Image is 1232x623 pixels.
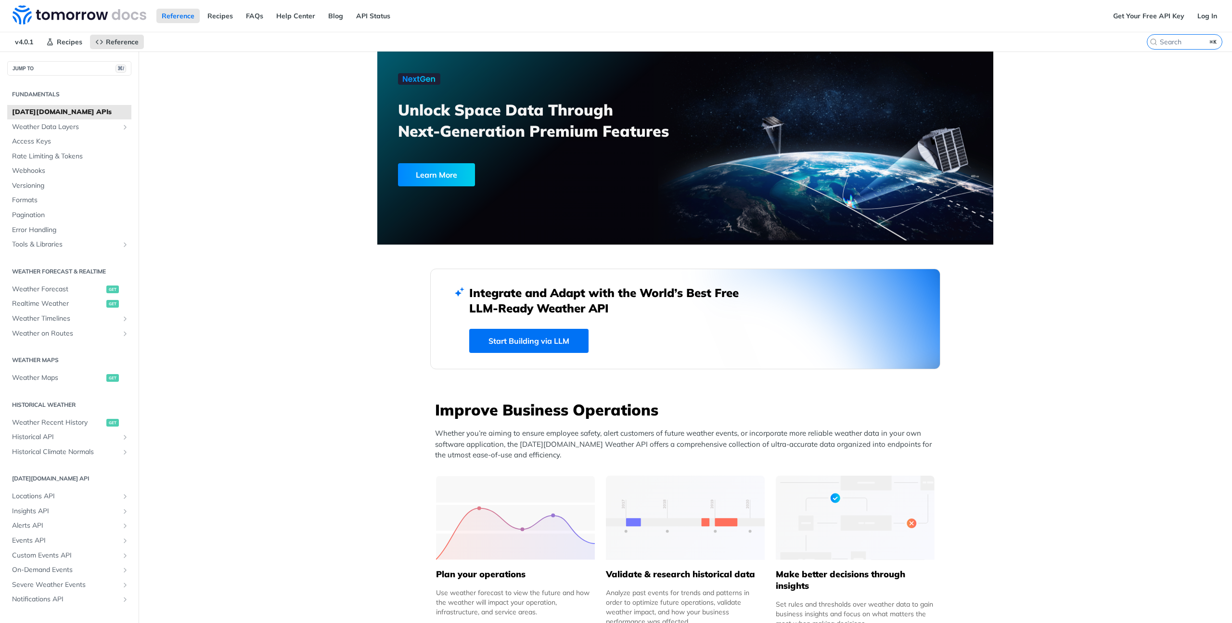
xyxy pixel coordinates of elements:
h2: Historical Weather [7,401,131,409]
span: get [106,419,119,427]
span: Pagination [12,210,129,220]
h2: Weather Maps [7,356,131,364]
span: Alerts API [12,521,119,531]
button: Show subpages for Alerts API [121,522,129,530]
span: Insights API [12,506,119,516]
a: Rate Limiting & Tokens [7,149,131,164]
span: Versioning [12,181,129,191]
span: Locations API [12,492,119,501]
a: Blog [323,9,348,23]
button: Show subpages for On-Demand Events [121,566,129,574]
button: Show subpages for Insights API [121,507,129,515]
h2: Weather Forecast & realtime [7,267,131,276]
h2: [DATE][DOMAIN_NAME] API [7,474,131,483]
a: Reference [156,9,200,23]
img: a22d113-group-496-32x.svg [776,476,935,560]
a: Versioning [7,179,131,193]
div: Use weather forecast to view the future and how the weather will impact your operation, infrastru... [436,588,595,617]
button: Show subpages for Historical Climate Normals [121,448,129,456]
a: Help Center [271,9,321,23]
a: Formats [7,193,131,208]
a: On-Demand EventsShow subpages for On-Demand Events [7,563,131,577]
span: Historical API [12,432,119,442]
a: API Status [351,9,396,23]
span: Tools & Libraries [12,240,119,249]
a: Access Keys [7,134,131,149]
h5: Plan your operations [436,569,595,580]
a: Weather on RoutesShow subpages for Weather on Routes [7,326,131,341]
span: v4.0.1 [10,35,38,49]
a: Learn More [398,163,636,186]
p: Whether you’re aiming to ensure employee safety, alert customers of future weather events, or inc... [435,428,940,461]
span: ⌘/ [115,65,126,73]
a: Severe Weather EventsShow subpages for Severe Weather Events [7,578,131,592]
a: Locations APIShow subpages for Locations API [7,489,131,504]
span: get [106,286,119,293]
span: Severe Weather Events [12,580,119,590]
span: Error Handling [12,225,129,235]
a: Weather Forecastget [7,282,131,297]
span: Notifications API [12,595,119,604]
a: Weather TimelinesShow subpages for Weather Timelines [7,311,131,326]
span: Weather Maps [12,373,104,383]
a: Weather Recent Historyget [7,415,131,430]
a: Realtime Weatherget [7,297,131,311]
svg: Search [1150,38,1157,46]
button: Show subpages for Events API [121,537,129,545]
h5: Validate & research historical data [606,569,765,580]
span: Custom Events API [12,551,119,560]
a: Alerts APIShow subpages for Alerts API [7,519,131,533]
a: Log In [1192,9,1222,23]
span: [DATE][DOMAIN_NAME] APIs [12,107,129,117]
span: get [106,374,119,382]
button: Show subpages for Severe Weather Events [121,581,129,589]
a: Reference [90,35,144,49]
h3: Unlock Space Data Through Next-Generation Premium Features [398,99,696,142]
button: Show subpages for Custom Events API [121,552,129,559]
button: Show subpages for Weather Timelines [121,315,129,323]
span: Historical Climate Normals [12,447,119,457]
a: Recipes [41,35,88,49]
a: Recipes [202,9,238,23]
button: Show subpages for Notifications API [121,596,129,603]
a: [DATE][DOMAIN_NAME] APIs [7,105,131,119]
img: 39565e8-group-4962x.svg [436,476,595,560]
button: Show subpages for Locations API [121,493,129,500]
span: get [106,300,119,308]
button: Show subpages for Historical API [121,433,129,441]
button: Show subpages for Weather on Routes [121,330,129,337]
h2: Integrate and Adapt with the World’s Best Free LLM-Ready Weather API [469,285,753,316]
span: Weather Forecast [12,285,104,294]
div: Learn More [398,163,475,186]
img: NextGen [398,73,440,85]
span: Webhooks [12,166,129,176]
a: Weather Mapsget [7,371,131,385]
a: FAQs [241,9,269,23]
button: Show subpages for Weather Data Layers [121,123,129,131]
button: JUMP TO⌘/ [7,61,131,76]
a: Tools & LibrariesShow subpages for Tools & Libraries [7,237,131,252]
img: Tomorrow.io Weather API Docs [13,5,146,25]
span: Weather on Routes [12,329,119,338]
span: Weather Timelines [12,314,119,324]
h5: Make better decisions through insights [776,569,935,592]
a: Start Building via LLM [469,329,589,353]
button: Show subpages for Tools & Libraries [121,241,129,248]
kbd: ⌘K [1207,37,1219,47]
a: Webhooks [7,164,131,178]
span: Weather Recent History [12,418,104,428]
a: Pagination [7,208,131,222]
a: Historical APIShow subpages for Historical API [7,430,131,444]
span: Reference [106,38,139,46]
span: On-Demand Events [12,565,119,575]
a: Events APIShow subpages for Events API [7,533,131,548]
a: Insights APIShow subpages for Insights API [7,504,131,519]
img: 13d7ca0-group-496-2.svg [606,476,765,560]
span: Formats [12,195,129,205]
span: Recipes [57,38,82,46]
span: Rate Limiting & Tokens [12,152,129,161]
a: Notifications APIShow subpages for Notifications API [7,592,131,607]
a: Historical Climate NormalsShow subpages for Historical Climate Normals [7,445,131,459]
span: Realtime Weather [12,299,104,309]
span: Events API [12,536,119,545]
